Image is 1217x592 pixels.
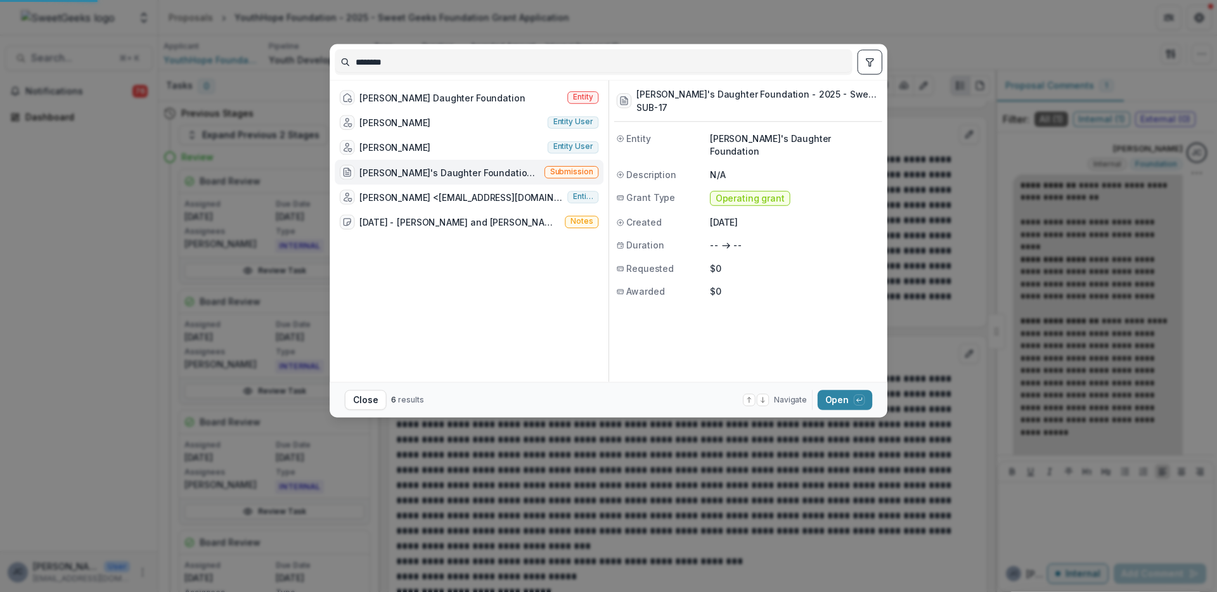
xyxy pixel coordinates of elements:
[359,116,430,129] div: [PERSON_NAME]
[710,262,880,275] p: $0
[626,262,674,275] span: Requested
[359,91,525,105] div: [PERSON_NAME] Daughter Foundation
[359,191,562,204] div: [PERSON_NAME] <[EMAIL_ADDRESS][DOMAIN_NAME]> <[EMAIL_ADDRESS][DOMAIN_NAME]>
[359,216,560,229] div: [DATE] - [PERSON_NAME] and [PERSON_NAME] met with [PERSON_NAME] and [PERSON_NAME] Zoom to announc...
[345,390,387,409] button: Close
[774,394,807,406] span: Navigate
[818,390,872,409] button: Open
[573,192,593,201] span: Entity user
[626,216,661,229] span: Created
[626,132,650,145] span: Entity
[636,87,880,101] h3: [PERSON_NAME]'s Daughter Foundation - 2025 - Sweet Geeks Foundation Grant Application
[710,239,719,252] p: --
[359,165,539,179] div: [PERSON_NAME]'s Daughter Foundation - 2025 - Sweet Geeks Foundation Grant Application
[710,168,880,181] p: N/A
[626,239,664,252] span: Duration
[626,285,664,298] span: Awarded
[359,141,430,154] div: [PERSON_NAME]
[626,191,675,204] span: Grant Type
[710,285,880,298] p: $0
[733,239,742,252] p: --
[570,217,593,226] span: Notes
[553,118,593,127] span: Entity user
[398,395,423,404] span: results
[553,143,593,151] span: Entity user
[858,49,882,74] button: toggle filters
[626,168,676,181] span: Description
[710,216,880,229] p: [DATE]
[550,167,593,176] span: Submission
[710,132,880,158] p: [PERSON_NAME]'s Daughter Foundation
[391,395,396,404] span: 6
[636,101,880,114] h3: SUB-17
[716,193,785,203] span: Operating grant
[573,93,593,101] span: Entity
